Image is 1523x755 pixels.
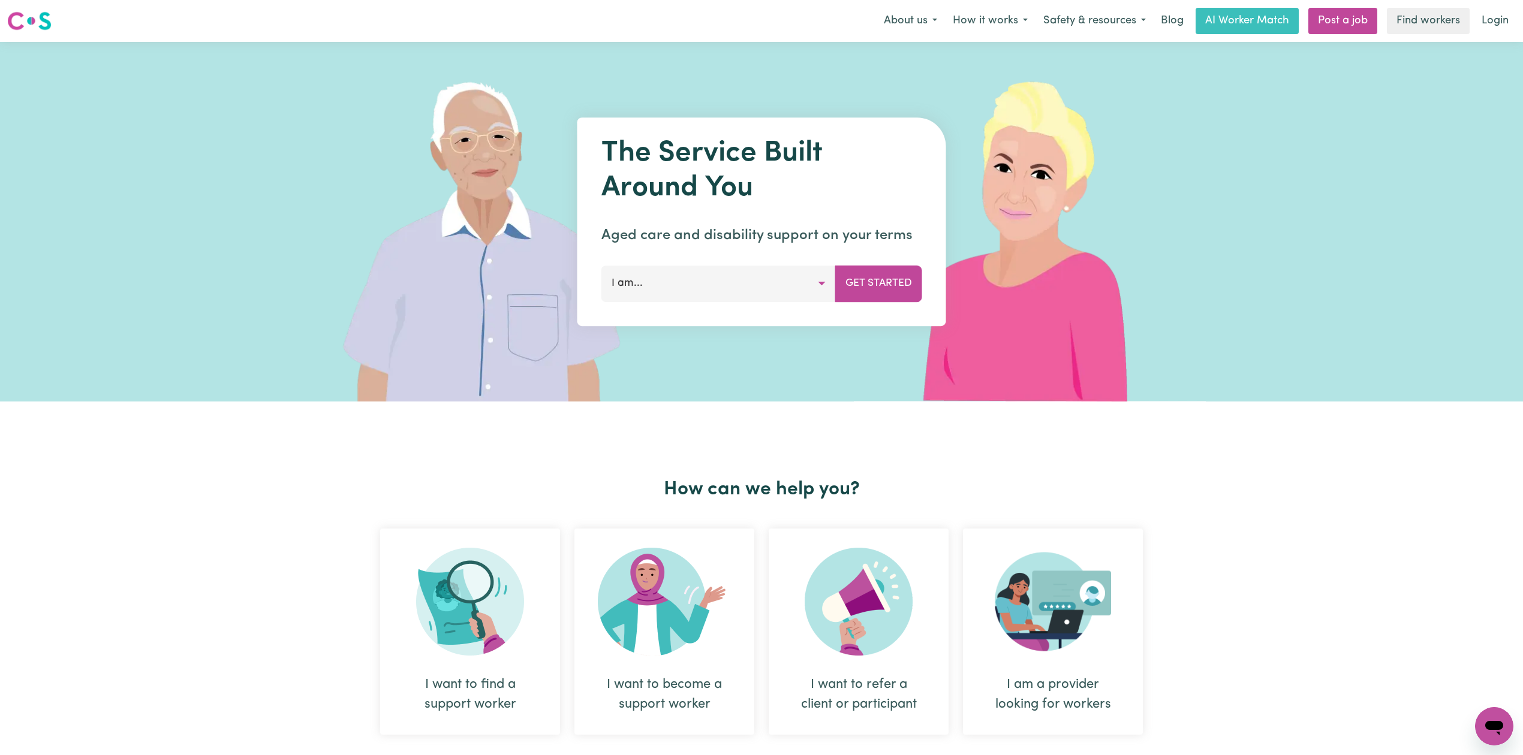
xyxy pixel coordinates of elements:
div: I am a provider looking for workers [992,675,1114,714]
div: I want to find a support worker [409,675,531,714]
a: Careseekers logo [7,7,52,35]
div: I want to become a support worker [574,528,754,735]
iframe: Button to launch messaging window [1475,707,1513,745]
h2: How can we help you? [373,478,1150,501]
button: Get Started [835,265,922,301]
a: AI Worker Match [1196,8,1299,34]
div: I want to become a support worker [603,675,726,714]
p: Aged care and disability support on your terms [601,225,922,246]
h1: The Service Built Around You [601,137,922,206]
a: Find workers [1387,8,1470,34]
div: I want to find a support worker [380,528,560,735]
a: Blog [1154,8,1191,34]
button: I am... [601,265,836,301]
button: How it works [945,8,1036,34]
img: Refer [805,548,913,656]
div: I want to refer a client or participant [797,675,920,714]
img: Careseekers logo [7,10,52,32]
button: Safety & resources [1036,8,1154,34]
a: Login [1474,8,1516,34]
button: About us [876,8,945,34]
img: Provider [995,548,1111,656]
img: Become Worker [598,548,731,656]
div: I am a provider looking for workers [963,528,1143,735]
a: Post a job [1308,8,1377,34]
div: I want to refer a client or participant [769,528,949,735]
img: Search [416,548,524,656]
